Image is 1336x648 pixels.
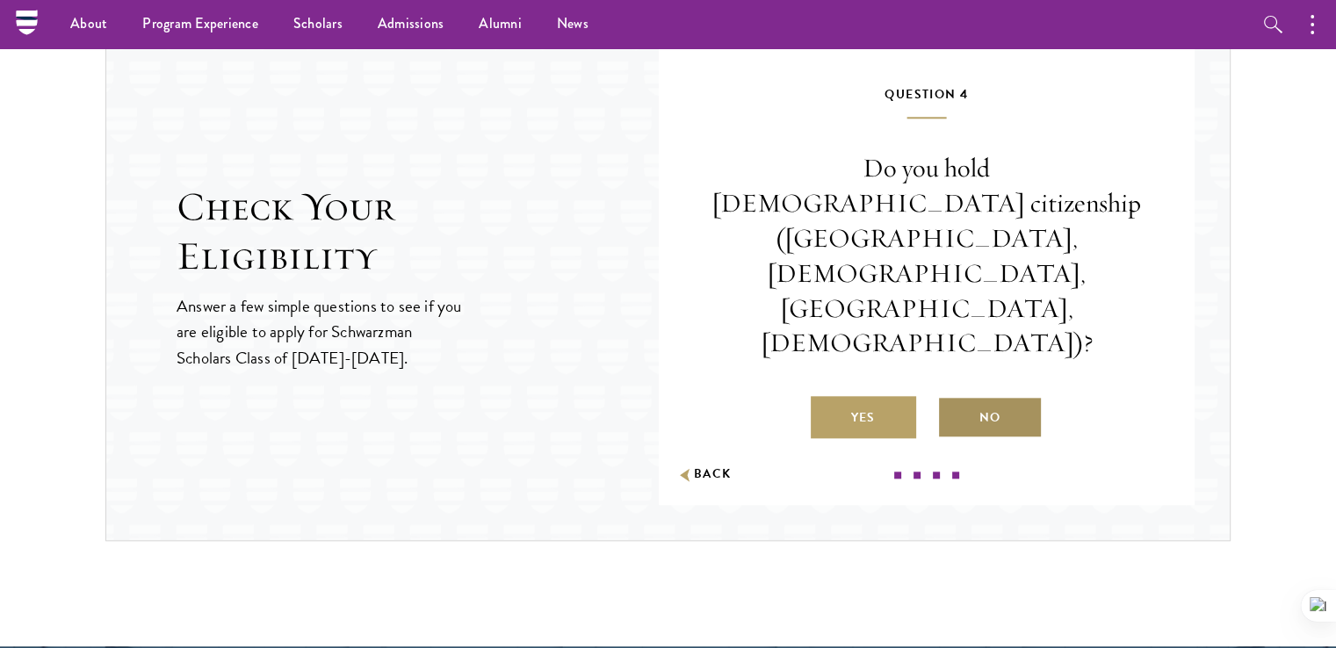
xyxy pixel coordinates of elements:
[177,293,464,370] p: Answer a few simple questions to see if you are eligible to apply for Schwarzman Scholars Class o...
[811,396,916,438] label: Yes
[937,396,1043,438] label: No
[676,465,732,484] button: Back
[177,183,659,281] h2: Check Your Eligibility
[711,151,1142,361] p: Do you hold [DEMOGRAPHIC_DATA] citizenship ([GEOGRAPHIC_DATA], [DEMOGRAPHIC_DATA], [GEOGRAPHIC_DA...
[711,83,1142,119] h5: Question 4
